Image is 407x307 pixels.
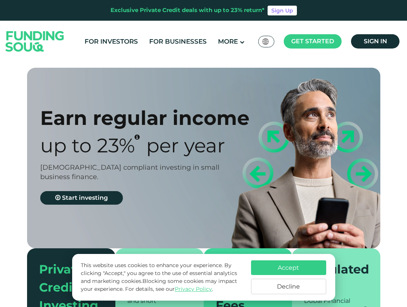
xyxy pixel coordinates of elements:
span: Per Year [146,134,225,157]
a: For Investors [83,35,140,48]
span: Up to 23% [40,134,135,157]
span: Sign in [364,38,387,45]
a: Privacy Policy [175,286,212,292]
button: Accept [251,260,326,275]
span: More [218,38,238,45]
a: Sign in [351,34,399,49]
p: This website uses cookies to enhance your experience. By clicking "Accept," you agree to the use ... [81,261,243,293]
div: Earn regular income [40,106,268,130]
button: Decline [251,279,326,294]
i: 23% IRR (expected) ~ 15% Net yield (expected) [135,134,140,140]
a: For Businesses [147,35,209,48]
img: SA Flag [262,38,269,45]
span: [DEMOGRAPHIC_DATA] compliant investing in small business finance. [40,163,219,181]
span: Blocking some cookies may impact your experience. [81,278,237,292]
div: Exclusive Private Credit deals with up to 23% return* [110,6,265,15]
span: Start investing [62,194,108,201]
a: Start investing [40,191,123,205]
a: Sign Up [268,6,297,15]
span: For details, see our . [125,286,213,292]
span: Get started [291,38,334,45]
